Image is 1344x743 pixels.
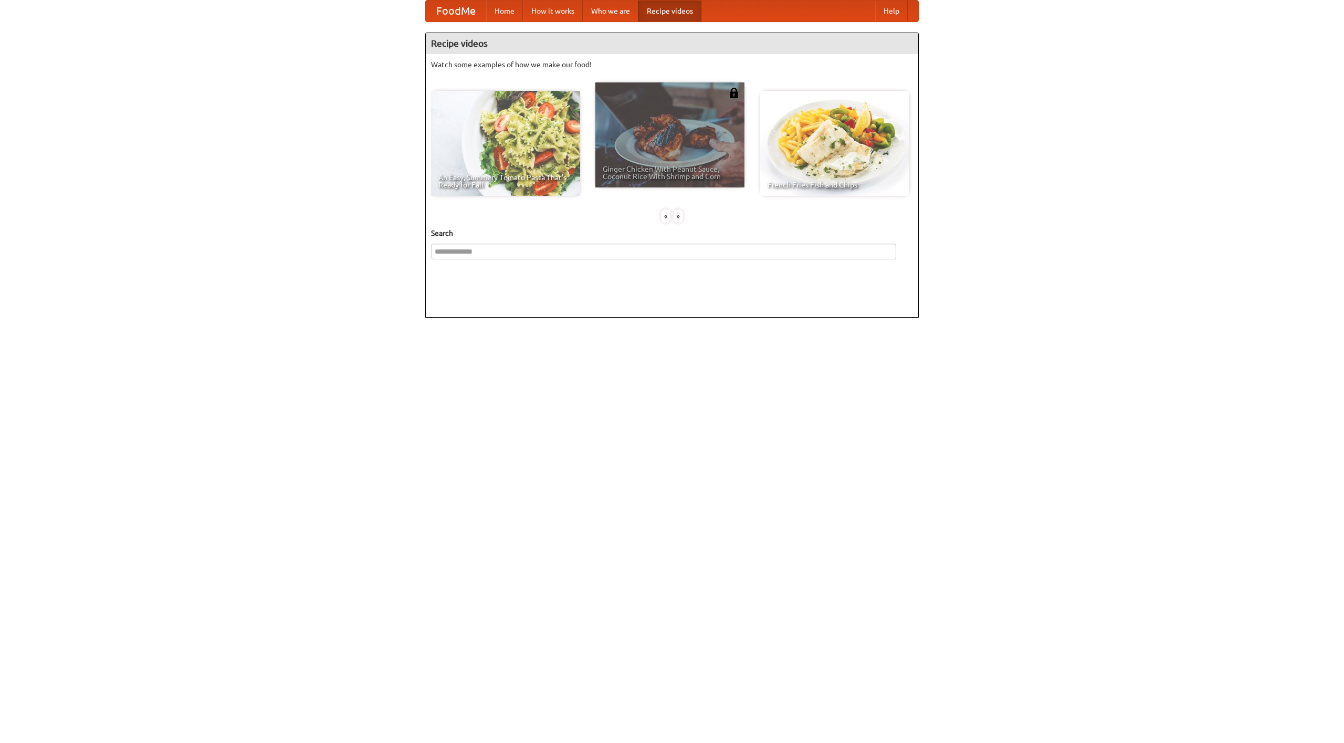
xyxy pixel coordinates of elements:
[674,210,683,223] div: »
[583,1,638,22] a: Who we are
[431,91,580,196] a: An Easy, Summery Tomato Pasta That's Ready for Fall
[760,91,909,196] a: French Fries Fish and Chips
[426,33,918,54] h4: Recipe videos
[431,228,913,238] h5: Search
[729,88,739,98] img: 483408.png
[638,1,701,22] a: Recipe videos
[768,181,902,189] span: French Fries Fish and Chips
[661,210,670,223] div: «
[523,1,583,22] a: How it works
[426,1,486,22] a: FoodMe
[486,1,523,22] a: Home
[438,174,573,189] span: An Easy, Summery Tomato Pasta That's Ready for Fall
[875,1,908,22] a: Help
[431,59,913,70] p: Watch some examples of how we make our food!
